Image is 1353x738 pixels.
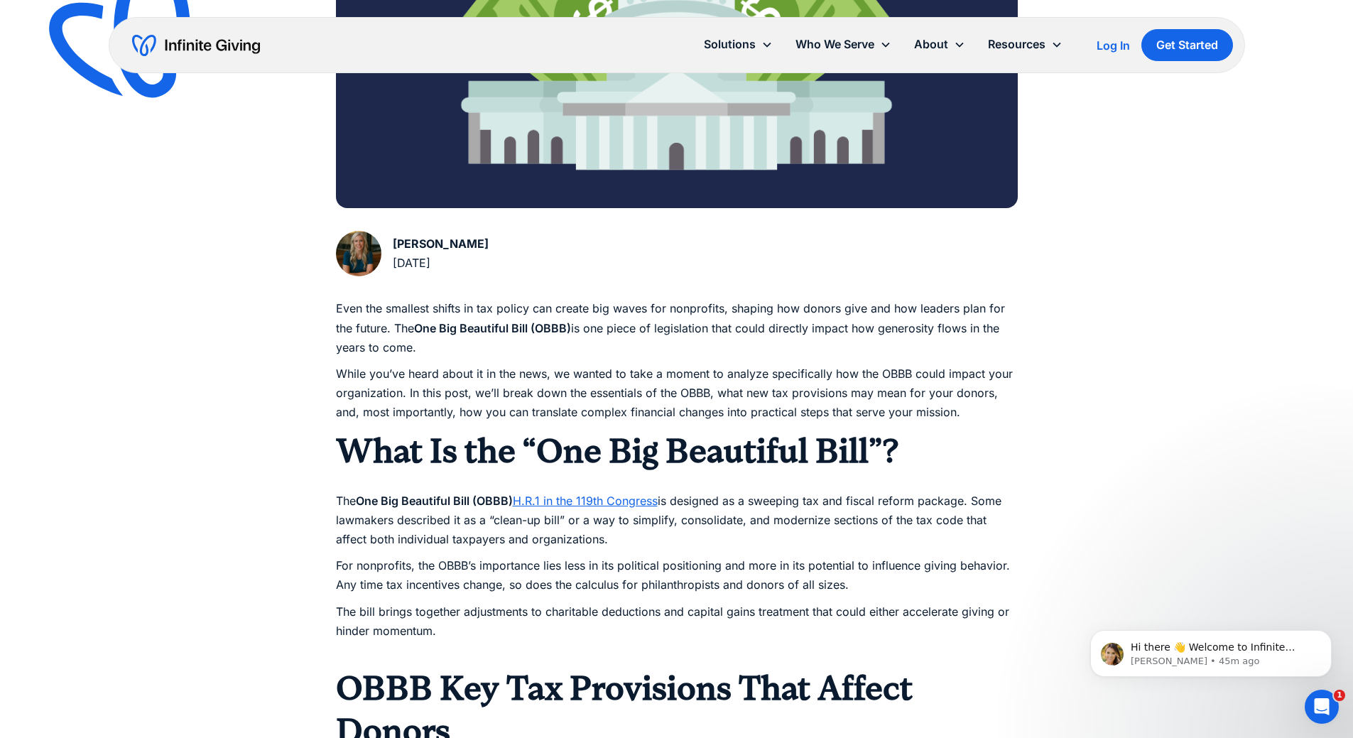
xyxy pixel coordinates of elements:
[1097,37,1130,54] a: Log In
[1141,29,1233,61] a: Get Started
[1305,690,1339,724] iframe: Intercom live chat
[393,234,489,254] div: [PERSON_NAME]
[914,35,948,54] div: About
[336,299,1018,357] p: Even the smallest shifts in tax policy can create big waves for nonprofits, shaping how donors gi...
[1097,40,1130,51] div: Log In
[414,321,571,335] strong: One Big Beautiful Bill (OBBB)
[336,431,899,471] strong: What Is the “One Big Beautiful Bill”?
[692,29,784,60] div: Solutions
[336,602,1018,661] p: The bill brings together adjustments to charitable deductions and capital gains treatment that co...
[1334,690,1345,701] span: 1
[393,254,489,273] div: [DATE]
[356,494,513,508] strong: One Big Beautiful Bill (OBBB)
[704,35,756,54] div: Solutions
[336,556,1018,595] p: For nonprofits, the OBBB’s importance lies less in its political positioning and more in its pote...
[336,472,1018,550] p: The is designed as a sweeping tax and fiscal reform package. Some lawmakers described it as a “cl...
[132,34,260,57] a: home
[988,35,1045,54] div: Resources
[977,29,1074,60] div: Resources
[1069,600,1353,700] iframe: Intercom notifications message
[513,494,658,508] a: H.R.1 in the 119th Congress
[903,29,977,60] div: About
[336,231,489,276] a: [PERSON_NAME][DATE]
[795,35,874,54] div: Who We Serve
[784,29,903,60] div: Who We Serve
[336,364,1018,423] p: While you’ve heard about it in the news, we wanted to take a moment to analyze specifically how t...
